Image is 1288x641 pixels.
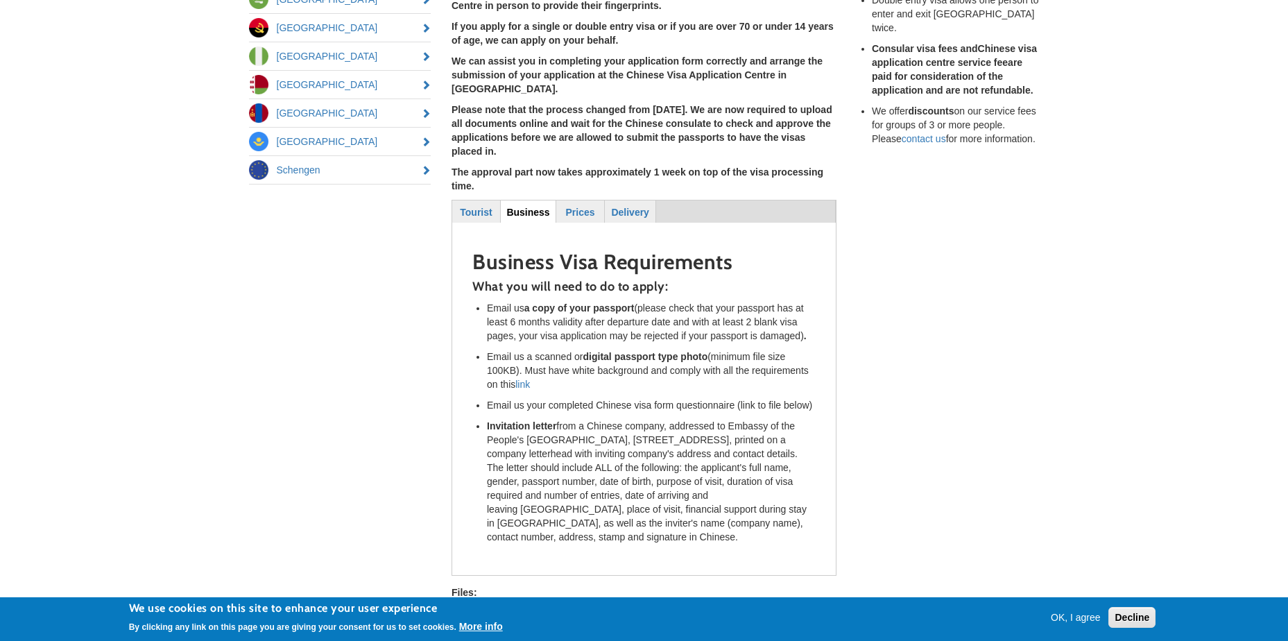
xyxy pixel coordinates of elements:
a: Prices [557,200,603,222]
strong: a copy of your passport [524,302,635,314]
a: Schengen [249,156,431,184]
a: [GEOGRAPHIC_DATA] [249,14,431,42]
li: Email us a scanned or (minimum file size 100KB). Must have white background and comply with all t... [487,350,816,391]
button: OK, I agree [1045,610,1106,624]
a: Delivery [606,200,655,222]
a: Business [501,200,556,222]
li: Email us (please check that your passport has at least 6 months validity after departure date and... [487,301,816,343]
li: from a Chinese company, addressed to Embassy of the People's [GEOGRAPHIC_DATA], [STREET_ADDRESS],... [487,419,816,544]
strong: The approval part now takes approximately 1 week on top of the visa processing time. [452,166,823,191]
strong: Business [506,207,549,218]
div: Files: [452,586,836,599]
li: We offer on our service fees for groups of 3 or more people. Please for more information. [872,104,1040,146]
a: Tourist [453,200,499,222]
a: [GEOGRAPHIC_DATA] [249,42,431,70]
li: Email us your completed Chinese visa form questionnaire (link to file below) [487,398,816,412]
strong: Please note that the process changed from [DATE]. We are now required to upload all documents onl... [452,104,832,157]
strong: are paid for consideration of the application and are not refundable. [872,57,1033,96]
strong: Chinese visa application centre service fee [872,43,1037,68]
a: [GEOGRAPHIC_DATA] [249,71,431,99]
a: contact us [902,133,946,144]
h4: What you will need to do to apply: [472,280,816,294]
button: More info [459,619,503,633]
h2: We use cookies on this site to enhance your user experience [129,601,503,616]
a: [GEOGRAPHIC_DATA] [249,99,431,127]
a: [GEOGRAPHIC_DATA] [249,128,431,155]
strong: . [804,330,807,341]
strong: Invitation letter [487,420,556,431]
strong: We can assist you in completing your application form correctly and arrange the submission of you... [452,55,823,94]
strong: Tourist [460,207,492,218]
strong: discounts [908,105,954,117]
strong: Prices [566,207,595,218]
p: By clicking any link on this page you are giving your consent for us to set cookies. [129,622,456,632]
strong: Delivery [611,207,649,218]
strong: digital passport type photo [583,351,708,362]
a: link [515,379,530,390]
button: Decline [1108,607,1156,628]
strong: If you apply for a single or double entry visa or if you are over 70 or under 14 years of age, we... [452,21,834,46]
strong: Consular visa fees and [872,43,978,54]
h2: Business Visa Requirements [472,250,816,273]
